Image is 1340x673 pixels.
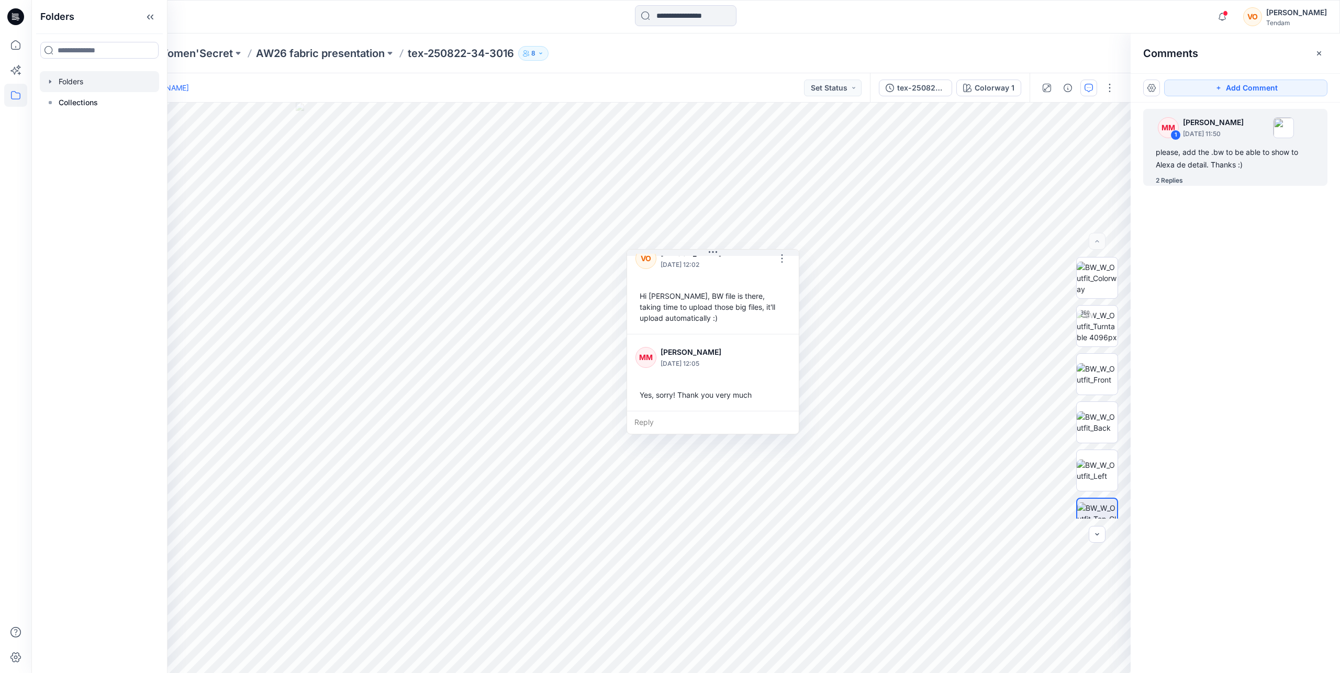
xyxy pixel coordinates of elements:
[635,347,656,368] div: MM
[635,248,656,269] div: VO
[1059,80,1076,96] button: Details
[59,96,98,109] p: Collections
[661,358,746,369] p: [DATE] 12:05
[1156,146,1315,171] div: please, add the .bw to be able to show to Alexa de detail. Thanks :)
[1183,116,1244,129] p: [PERSON_NAME]
[661,260,730,270] p: [DATE] 12:02
[518,46,549,61] button: 8
[879,80,952,96] button: tex-250822-34-3016
[1266,6,1327,19] div: [PERSON_NAME]
[1170,130,1181,140] div: 1
[627,411,799,434] div: Reply
[1077,459,1118,481] img: BW_W_Outfit_Left
[531,48,535,59] p: 8
[635,286,790,328] div: Hi [PERSON_NAME], BW file is there, taking time to upload those big files, it'll upload automatic...
[975,82,1014,94] div: Colorway 1
[104,46,233,61] a: TEXLINE - Women'Secret
[1077,502,1117,535] img: BW_W_Outfit_Top_CloseUp
[1077,310,1118,343] img: BW_W_Outfit_Turntable 4096px
[1183,129,1244,139] p: [DATE] 11:50
[1164,80,1327,96] button: Add Comment
[1243,7,1262,26] div: VO
[1077,363,1118,385] img: BW_W_Outfit_Front
[661,346,746,358] p: [PERSON_NAME]
[1156,175,1183,186] div: 2 Replies
[956,80,1021,96] button: Colorway 1
[1266,19,1327,27] div: Tendam
[1158,117,1179,138] div: MM
[897,82,945,94] div: tex-250822-34-3016
[256,46,385,61] a: AW26 fabric presentation
[1143,47,1198,60] h2: Comments
[1077,262,1118,295] img: BW_W_Outfit_Colorway
[1077,411,1118,433] img: BW_W_Outfit_Back
[408,46,514,61] p: tex-250822-34-3016
[635,385,790,405] div: Yes, sorry! Thank you very much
